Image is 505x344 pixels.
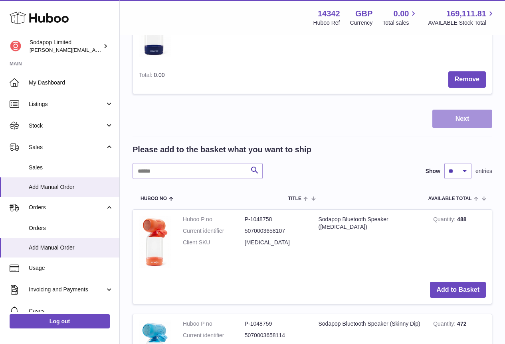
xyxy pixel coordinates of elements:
[29,307,113,315] span: Cases
[428,196,472,201] span: AVAILABLE Total
[288,196,301,201] span: Title
[30,39,101,54] div: Sodapop Limited
[313,19,340,27] div: Huboo Ref
[141,196,167,201] span: Huboo no
[382,19,418,27] span: Total sales
[139,216,171,267] img: Sodapop Bluetooth Speaker (Sunburn)
[430,282,486,298] button: Add to Basket
[432,110,492,128] button: Next
[394,8,409,19] span: 0.00
[29,286,105,293] span: Invoicing and Payments
[29,122,105,130] span: Stock
[382,8,418,27] a: 0.00 Total sales
[183,239,245,246] dt: Client SKU
[433,216,457,224] strong: Quantity
[183,320,245,328] dt: Huboo P no
[313,210,428,275] td: Sodapop Bluetooth Speaker ([MEDICAL_DATA])
[448,71,486,88] button: Remove
[183,332,245,339] dt: Current identifier
[350,19,373,27] div: Currency
[10,314,110,328] a: Log out
[428,8,495,27] a: 169,111.81 AVAILABLE Stock Total
[30,47,160,53] span: [PERSON_NAME][EMAIL_ADDRESS][DOMAIN_NAME]
[154,72,164,78] span: 0.00
[29,100,105,108] span: Listings
[29,183,113,191] span: Add Manual Order
[446,8,486,19] span: 169,111.81
[29,244,113,252] span: Add Manual Order
[245,227,307,235] dd: 5070003658107
[183,227,245,235] dt: Current identifier
[10,40,22,52] img: david@sodapop-audio.co.uk
[427,210,492,275] td: 488
[475,167,492,175] span: entries
[29,143,105,151] span: Sales
[29,79,113,86] span: My Dashboard
[245,239,307,246] dd: [MEDICAL_DATA]
[245,320,307,328] dd: P-1048759
[245,332,307,339] dd: 5070003658114
[29,164,113,171] span: Sales
[29,204,105,211] span: Orders
[245,216,307,223] dd: P-1048758
[355,8,372,19] strong: GBP
[426,167,440,175] label: Show
[29,224,113,232] span: Orders
[428,19,495,27] span: AVAILABLE Stock Total
[133,144,311,155] h2: Please add to the basket what you want to ship
[29,264,113,272] span: Usage
[183,216,245,223] dt: Huboo P no
[318,8,340,19] strong: 14342
[139,72,154,80] label: Total
[433,320,457,329] strong: Quantity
